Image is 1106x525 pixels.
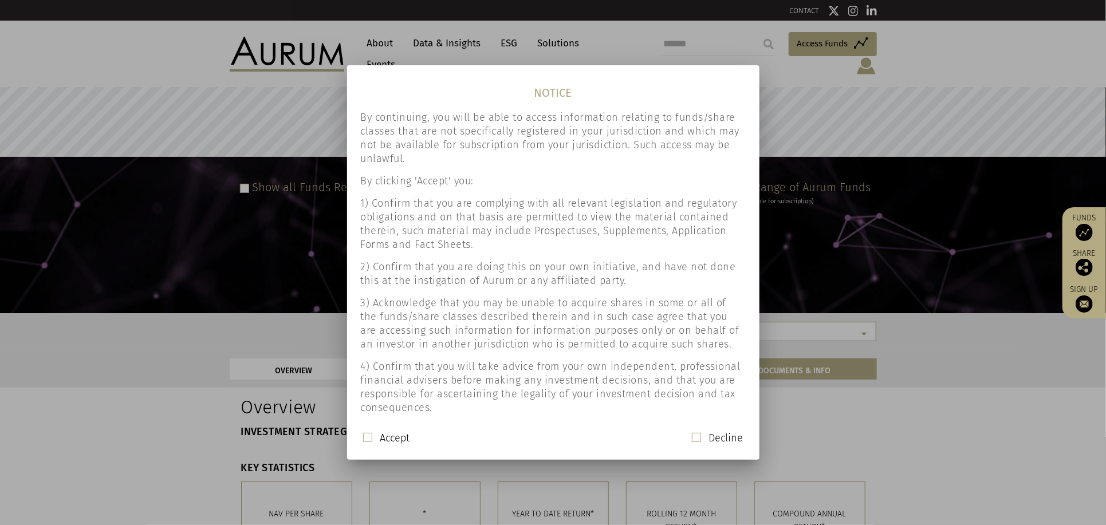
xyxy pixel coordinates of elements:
label: Accept [380,431,410,445]
p: 4) Confirm that you will take advice from your own independent, professional financial advisers b... [361,360,746,415]
a: Funds [1068,213,1100,241]
p: 3) Acknowledge that you may be unable to acquire shares in some or all of the funds/share classes... [361,296,746,351]
p: 2) Confirm that you are doing this on your own initiative, and have not done this at the instigat... [361,260,746,287]
p: By clicking 'Accept' you: [361,174,746,188]
p: By continuing, you will be able to access information relating to funds/share classes that are no... [361,110,746,165]
h1: NOTICE [347,74,759,102]
p: 1) Confirm that you are complying with all relevant legislation and regulatory obligations and on... [361,196,746,251]
img: Access Funds [1076,224,1093,241]
div: Share [1068,250,1100,276]
label: Decline [709,431,743,445]
img: Share this post [1076,259,1093,276]
img: Sign up to our newsletter [1076,295,1093,313]
a: Sign up [1068,285,1100,313]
